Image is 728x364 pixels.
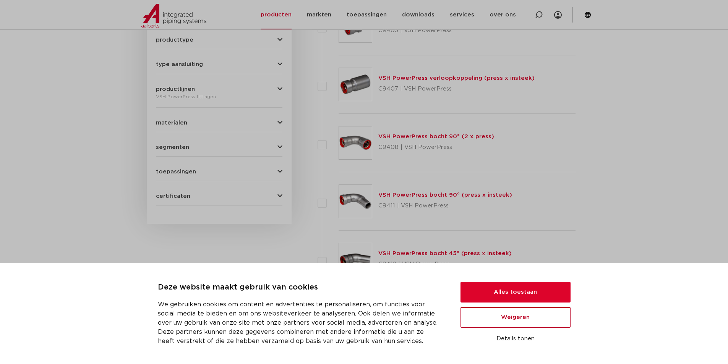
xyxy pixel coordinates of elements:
button: Weigeren [460,307,571,328]
span: segmenten [156,144,189,150]
span: toepassingen [156,169,196,175]
button: type aansluiting [156,61,282,67]
p: Deze website maakt gebruik van cookies [158,281,442,294]
p: C9412 | VSH PowerPress [378,258,512,270]
button: productlijnen [156,86,282,92]
p: C9408 | VSH PowerPress [378,141,494,154]
span: type aansluiting [156,61,203,67]
span: productlijnen [156,86,195,92]
button: certificaten [156,193,282,199]
p: C9405 | VSH PowerPress [378,24,556,37]
img: Thumbnail for VSH PowerPress bocht 45° (press x insteek) [339,243,372,276]
a: VSH PowerPress bocht 90° (press x insteek) [378,192,512,198]
a: VSH PowerPress bocht 45° (press x insteek) [378,251,512,256]
button: Alles toestaan [460,282,571,303]
img: Thumbnail for VSH PowerPress verloopkoppeling (press x insteek) [339,68,372,101]
img: Thumbnail for VSH PowerPress bocht 90° (press x insteek) [339,185,372,218]
button: segmenten [156,144,282,150]
p: C9411 | VSH PowerPress [378,200,512,212]
div: VSH PowerPress fittingen [156,92,282,101]
button: toepassingen [156,169,282,175]
a: VSH PowerPress verloopkoppeling (press x insteek) [378,75,535,81]
button: Details tonen [460,332,571,345]
p: C9407 | VSH PowerPress [378,83,535,95]
img: Thumbnail for VSH PowerPress bocht 90° (2 x press) [339,126,372,159]
p: We gebruiken cookies om content en advertenties te personaliseren, om functies voor social media ... [158,300,442,346]
button: materialen [156,120,282,126]
span: certificaten [156,193,190,199]
span: materialen [156,120,187,126]
span: producttype [156,37,193,43]
button: producttype [156,37,282,43]
a: VSH PowerPress bocht 90° (2 x press) [378,134,494,139]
